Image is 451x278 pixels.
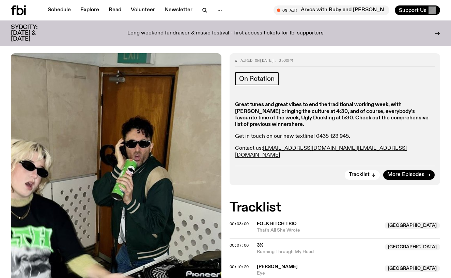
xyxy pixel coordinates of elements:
strong: Great tunes and great vibes to end the traditional working week, with [PERSON_NAME] bringing the ... [235,102,429,127]
span: More Episodes [387,172,424,177]
span: 3% [257,243,263,248]
span: 00:10:20 [230,264,249,269]
button: 00:07:00 [230,244,249,247]
button: Tracklist [345,170,380,180]
button: 00:10:20 [230,265,249,269]
h2: Tracklist [230,202,440,214]
a: Newsletter [160,5,197,15]
a: here [292,122,303,127]
a: [EMAIL_ADDRESS][DOMAIN_NAME] [263,146,357,151]
a: Read [105,5,125,15]
a: More Episodes [383,170,435,180]
span: [GEOGRAPHIC_DATA] [385,265,440,272]
h3: SYDCITY: [DATE] & [DATE] [11,25,55,42]
a: [EMAIL_ADDRESS][DOMAIN_NAME] [235,146,407,158]
p: Long weekend fundraiser & music festival - first access tickets for fbi supporters [127,30,324,36]
button: 00:03:00 [230,222,249,226]
span: Eye [257,270,380,277]
p: Contact us: | [235,145,435,158]
span: [GEOGRAPHIC_DATA] [385,222,440,229]
a: On Rotation [235,72,279,85]
span: 00:03:00 [230,221,249,226]
strong: . [303,122,304,127]
a: Explore [76,5,103,15]
button: Support Us [395,5,440,15]
span: On Rotation [239,75,275,83]
span: Folk Bitch Trio [257,221,297,226]
span: [PERSON_NAME] [257,264,298,269]
span: Running Through My Head [257,249,380,255]
span: Tracklist [349,172,370,177]
a: Volunteer [127,5,159,15]
p: Get in touch on our new textline! 0435 123 945. [235,133,435,140]
span: [DATE] [260,58,274,63]
span: [GEOGRAPHIC_DATA] [385,244,440,250]
button: On AirArvos with Ruby and [PERSON_NAME] [274,5,389,15]
a: Schedule [44,5,75,15]
span: Support Us [399,7,426,13]
span: Aired on [240,58,260,63]
span: 00:07:00 [230,243,249,248]
span: That's All She Wrote [257,227,380,234]
span: , 3:00pm [274,58,293,63]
